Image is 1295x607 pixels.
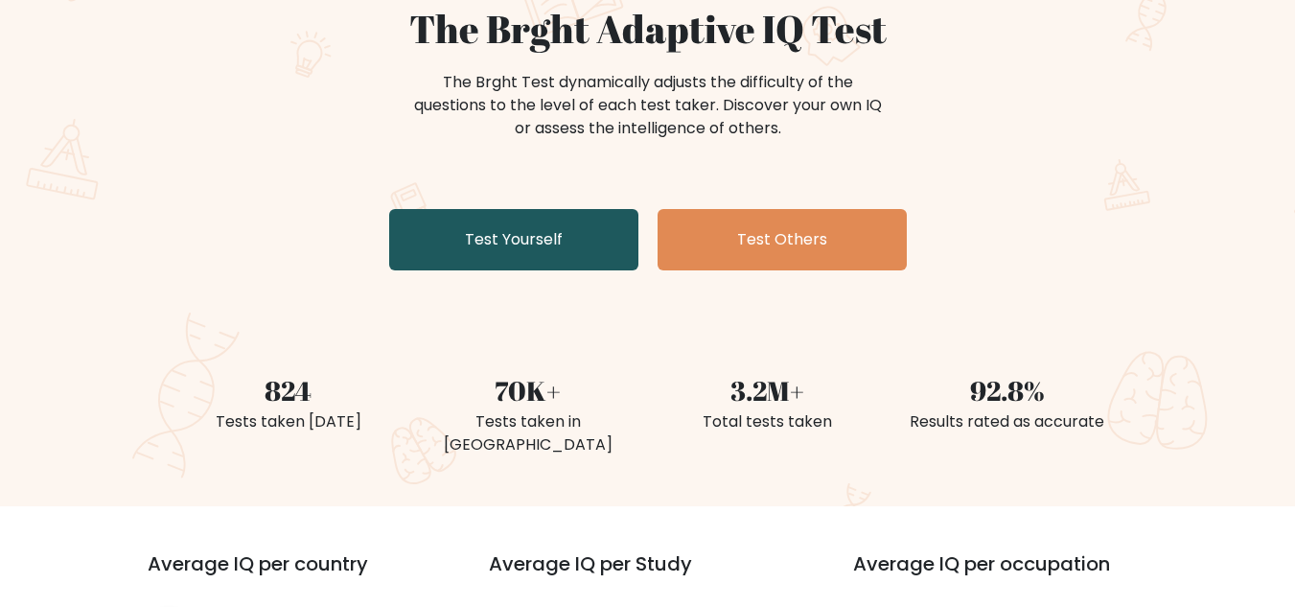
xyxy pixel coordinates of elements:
div: 70K+ [420,370,636,410]
div: The Brght Test dynamically adjusts the difficulty of the questions to the level of each test take... [408,71,888,140]
div: 824 [180,370,397,410]
div: 92.8% [899,370,1116,410]
h3: Average IQ per country [148,552,420,598]
h1: The Brght Adaptive IQ Test [180,6,1116,52]
a: Test Yourself [389,209,638,270]
div: Total tests taken [659,410,876,433]
h3: Average IQ per occupation [853,552,1171,598]
h3: Average IQ per Study [489,552,807,598]
div: Tests taken [DATE] [180,410,397,433]
div: Results rated as accurate [899,410,1116,433]
div: Tests taken in [GEOGRAPHIC_DATA] [420,410,636,456]
a: Test Others [658,209,907,270]
div: 3.2M+ [659,370,876,410]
